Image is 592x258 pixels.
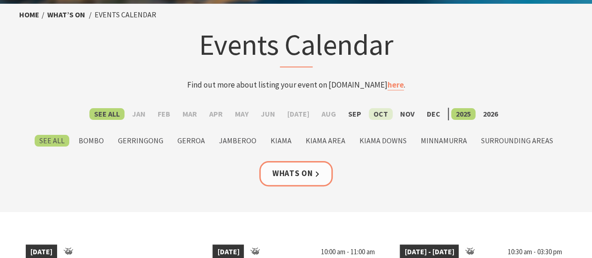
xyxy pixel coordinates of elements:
[19,10,39,20] a: Home
[256,108,280,120] label: Jun
[283,108,314,120] label: [DATE]
[230,108,253,120] label: May
[47,10,85,20] a: What’s On
[387,80,404,90] a: here
[173,135,210,147] label: Gerroa
[214,135,261,147] label: Jamberoo
[127,108,150,120] label: Jan
[478,108,503,120] label: 2026
[113,26,480,67] h1: Events Calendar
[422,108,445,120] label: Dec
[259,161,333,186] a: Whats On
[355,135,411,147] label: Kiama Downs
[416,135,472,147] label: Minnamurra
[344,108,366,120] label: Sep
[476,135,558,147] label: Surrounding Areas
[369,108,393,120] label: Oct
[395,108,419,120] label: Nov
[178,108,202,120] label: Mar
[266,135,296,147] label: Kiama
[113,79,480,91] p: Find out more about listing your event on [DOMAIN_NAME] .
[74,135,109,147] label: Bombo
[317,108,341,120] label: Aug
[451,108,475,120] label: 2025
[205,108,227,120] label: Apr
[95,9,156,21] li: Events Calendar
[89,108,124,120] label: See All
[113,135,168,147] label: Gerringong
[35,135,69,147] label: See All
[301,135,350,147] label: Kiama Area
[153,108,175,120] label: Feb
